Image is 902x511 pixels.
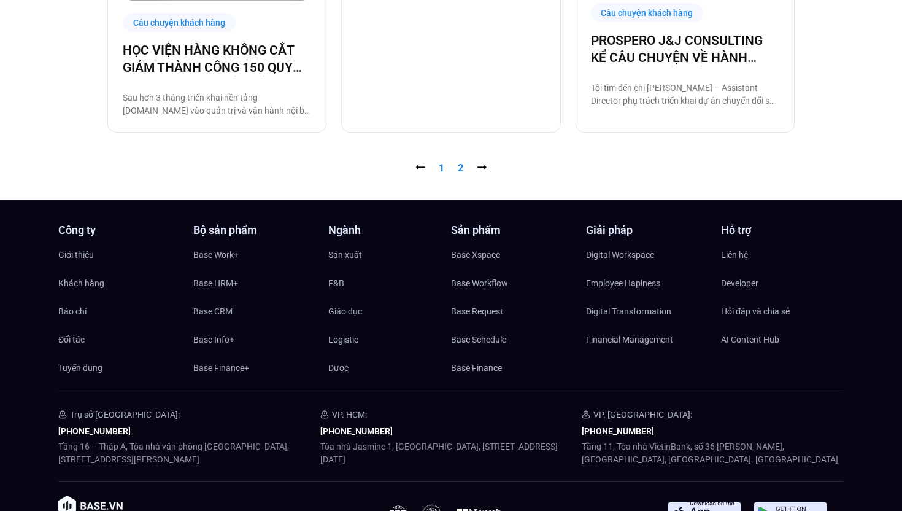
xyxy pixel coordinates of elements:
a: Khách hàng [58,274,181,292]
span: Employee Hapiness [586,274,660,292]
a: [PHONE_NUMBER] [58,426,131,436]
div: Câu chuyện khách hàng [123,13,236,32]
span: Digital Transformation [586,302,671,321]
a: ⭢ [477,162,487,174]
span: Base Work+ [193,246,239,264]
a: Giới thiệu [58,246,181,264]
div: Câu chuyện khách hàng [591,3,704,22]
span: Tuyển dụng [58,359,102,377]
a: Tuyển dụng [58,359,181,377]
a: AI Content Hub [721,330,844,349]
span: F&B [328,274,344,292]
a: Base Finance+ [193,359,316,377]
a: Báo chí [58,302,181,321]
nav: Pagination [107,161,795,176]
p: Tôi tìm đến chị [PERSON_NAME] – Assistant Director phụ trách triển khai dự án chuyển đổi số tại P... [591,82,779,107]
a: F&B [328,274,451,292]
span: Base Request [451,302,503,321]
a: [PHONE_NUMBER] [582,426,654,436]
span: Base HRM+ [193,274,238,292]
span: Logistic [328,330,358,349]
a: Financial Management [586,330,709,349]
h4: Ngành [328,225,451,236]
span: Đối tác [58,330,85,349]
span: Giáo dục [328,302,362,321]
a: Base Request [451,302,574,321]
a: Logistic [328,330,451,349]
span: Dược [328,359,349,377]
span: Digital Workspace [586,246,654,264]
span: Developer [721,274,758,292]
span: Base Info+ [193,330,234,349]
a: Employee Hapiness [586,274,709,292]
a: Digital Transformation [586,302,709,321]
a: HỌC VIỆN HÀNG KHÔNG CẮT GIẢM THÀNH CÔNG 150 QUY TRÌNH NHỜ CHUYỂN ĐỔI SỐ [123,42,311,76]
h4: Công ty [58,225,181,236]
span: Base Finance+ [193,359,249,377]
a: Base Xspace [451,246,574,264]
a: Base Finance [451,359,574,377]
a: PROSPERO J&J CONSULTING KỂ CÂU CHUYỆN VỀ HÀNH TRÌNH CHUYỂN ĐỔI SỐ CÙNG BASE [591,32,779,66]
span: Báo chí [58,302,87,321]
a: Dược [328,359,451,377]
a: [PHONE_NUMBER] [320,426,393,436]
span: 1 [439,162,444,174]
span: VP. [GEOGRAPHIC_DATA]: [593,410,692,419]
a: Base Info+ [193,330,316,349]
span: Hỏi đáp và chia sẻ [721,302,790,321]
a: Base CRM [193,302,316,321]
span: VP. HCM: [332,410,367,419]
a: Đối tác [58,330,181,349]
p: Sau hơn 3 tháng triển khai nền tảng [DOMAIN_NAME] vào quản trị và vận hành nội bộ, đại diện đơn v... [123,92,311,117]
span: Financial Management [586,330,673,349]
a: Developer [721,274,844,292]
a: 2 [458,162,463,174]
span: Base Xspace [451,246,500,264]
span: Base Schedule [451,330,506,349]
a: Liên hệ [721,246,844,264]
a: Sản xuất [328,246,451,264]
span: Base Workflow [451,274,508,292]
span: ⭠ [415,162,425,174]
span: Base Finance [451,359,502,377]
span: Khách hàng [58,274,104,292]
h4: Sản phẩm [451,225,574,236]
span: Giới thiệu [58,246,94,264]
p: Tòa nhà Jasmine 1, [GEOGRAPHIC_DATA], [STREET_ADDRESS][DATE] [320,440,582,466]
p: Tầng 16 – Tháp A, Tòa nhà văn phòng [GEOGRAPHIC_DATA], [STREET_ADDRESS][PERSON_NAME] [58,440,320,466]
span: Trụ sở [GEOGRAPHIC_DATA]: [70,410,180,419]
a: Base HRM+ [193,274,316,292]
a: Giáo dục [328,302,451,321]
h4: Hỗ trợ [721,225,844,236]
h4: Giải pháp [586,225,709,236]
a: Base Work+ [193,246,316,264]
span: AI Content Hub [721,330,779,349]
span: Base CRM [193,302,233,321]
a: Base Workflow [451,274,574,292]
a: Hỏi đáp và chia sẻ [721,302,844,321]
a: Digital Workspace [586,246,709,264]
p: Tầng 11, Tòa nhà VietinBank, số 36 [PERSON_NAME], [GEOGRAPHIC_DATA], [GEOGRAPHIC_DATA]. [GEOGRAPH... [582,440,844,466]
span: Liên hệ [721,246,748,264]
span: Sản xuất [328,246,362,264]
a: Base Schedule [451,330,574,349]
h4: Bộ sản phẩm [193,225,316,236]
